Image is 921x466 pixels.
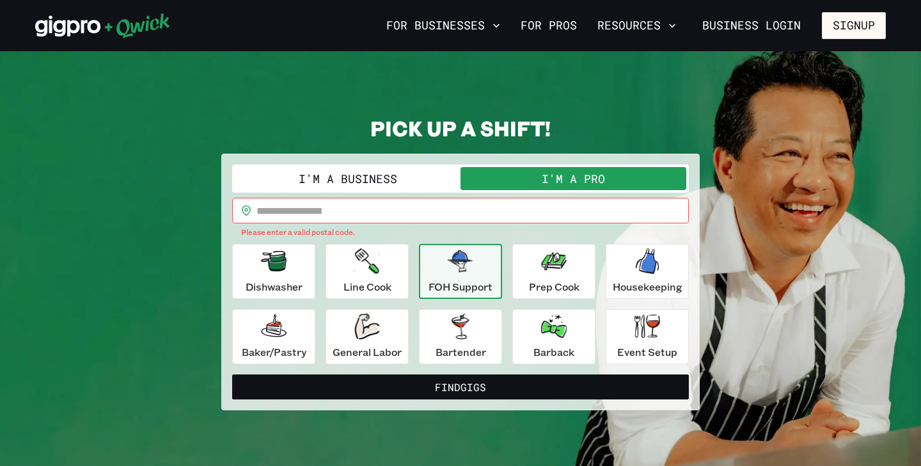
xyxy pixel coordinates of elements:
[429,279,492,294] p: FOH Support
[232,244,315,299] button: Dishwasher
[246,279,303,294] p: Dishwasher
[242,344,306,360] p: Baker/Pastry
[617,344,677,360] p: Event Setup
[436,344,486,360] p: Bartender
[613,279,682,294] p: Housekeeping
[235,167,460,190] button: I'm a Business
[691,12,812,39] a: Business Login
[241,226,680,239] p: Please enter a valid postal code.
[221,115,700,141] h2: PICK UP A SHIFT!
[326,244,409,299] button: Line Cook
[529,279,579,294] p: Prep Cook
[343,279,391,294] p: Line Cook
[516,15,582,36] a: For Pros
[606,309,689,364] button: Event Setup
[533,344,574,360] p: Barback
[592,15,681,36] button: Resources
[512,244,595,299] button: Prep Cook
[232,374,689,400] button: FindGigs
[381,15,505,36] button: For Businesses
[606,244,689,299] button: Housekeeping
[512,309,595,364] button: Barback
[460,167,686,190] button: I'm a Pro
[419,309,502,364] button: Bartender
[333,344,402,360] p: General Labor
[419,244,502,299] button: FOH Support
[232,309,315,364] button: Baker/Pastry
[326,309,409,364] button: General Labor
[822,12,886,39] button: Signup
